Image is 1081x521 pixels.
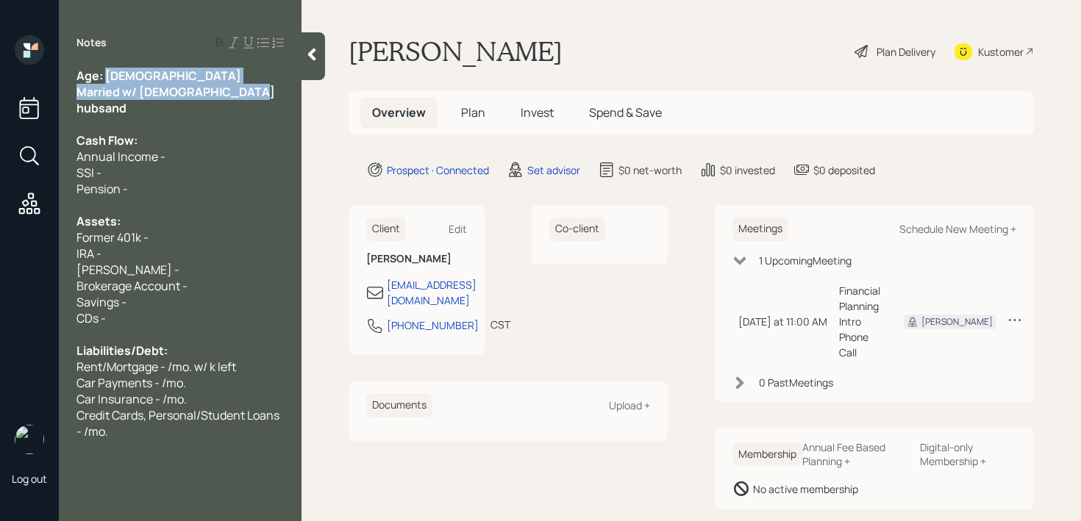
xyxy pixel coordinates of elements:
div: Plan Delivery [877,44,935,60]
div: [PERSON_NAME] [921,315,993,328]
div: Schedule New Meeting + [899,222,1016,236]
span: IRA - [76,245,101,262]
div: Annual Fee Based Planning + [802,440,908,468]
span: Car Payments - /mo. [76,375,186,391]
h6: Meetings [732,217,788,241]
div: CST [490,317,510,332]
div: [EMAIL_ADDRESS][DOMAIN_NAME] [387,277,477,308]
div: Edit [449,222,467,236]
span: Annual Income - [76,148,165,165]
div: Digital-only Membership + [920,440,1016,468]
span: Car Insurance - /mo. [76,391,187,407]
span: Brokerage Account - [76,278,188,294]
h6: [PERSON_NAME] [366,253,467,265]
h6: Documents [366,393,432,417]
div: [PHONE_NUMBER] [387,317,479,333]
h1: [PERSON_NAME] [349,35,563,68]
label: Notes [76,35,107,50]
span: CDs - [76,310,106,326]
span: Invest [521,104,554,121]
div: 0 Past Meeting s [759,375,833,390]
span: Savings - [76,294,126,310]
span: Cash Flow: [76,132,138,148]
div: Financial Planning Intro Phone Call [839,283,880,360]
span: Former 401k - [76,229,149,245]
div: $0 net-worth [618,162,682,178]
span: Overview [372,104,426,121]
span: Assets: [76,213,121,229]
div: Prospect · Connected [387,162,489,178]
div: $0 invested [720,162,775,178]
h6: Membership [732,442,802,467]
div: [DATE] at 11:00 AM [738,314,827,329]
div: Set advisor [527,162,580,178]
div: No active membership [753,481,858,497]
span: Age: [DEMOGRAPHIC_DATA] [76,68,241,84]
div: Upload + [609,398,650,412]
h6: Co-client [549,217,605,241]
span: Spend & Save [589,104,662,121]
div: Kustomer [978,44,1024,60]
span: Credit Cards, Personal/Student Loans - /mo. [76,407,282,439]
span: SSI - [76,165,101,181]
div: Log out [12,472,47,486]
span: Married w/ [DEMOGRAPHIC_DATA] hubsand [76,84,277,116]
span: Rent/Mortgage - /mo. w/ k left [76,359,236,375]
span: Liabilities/Debt: [76,342,168,359]
h6: Client [366,217,406,241]
img: retirable_logo.png [15,425,44,454]
span: Plan [461,104,485,121]
span: [PERSON_NAME] - [76,262,179,278]
span: Pension - [76,181,128,197]
div: $0 deposited [813,162,875,178]
div: 1 Upcoming Meeting [759,253,852,268]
